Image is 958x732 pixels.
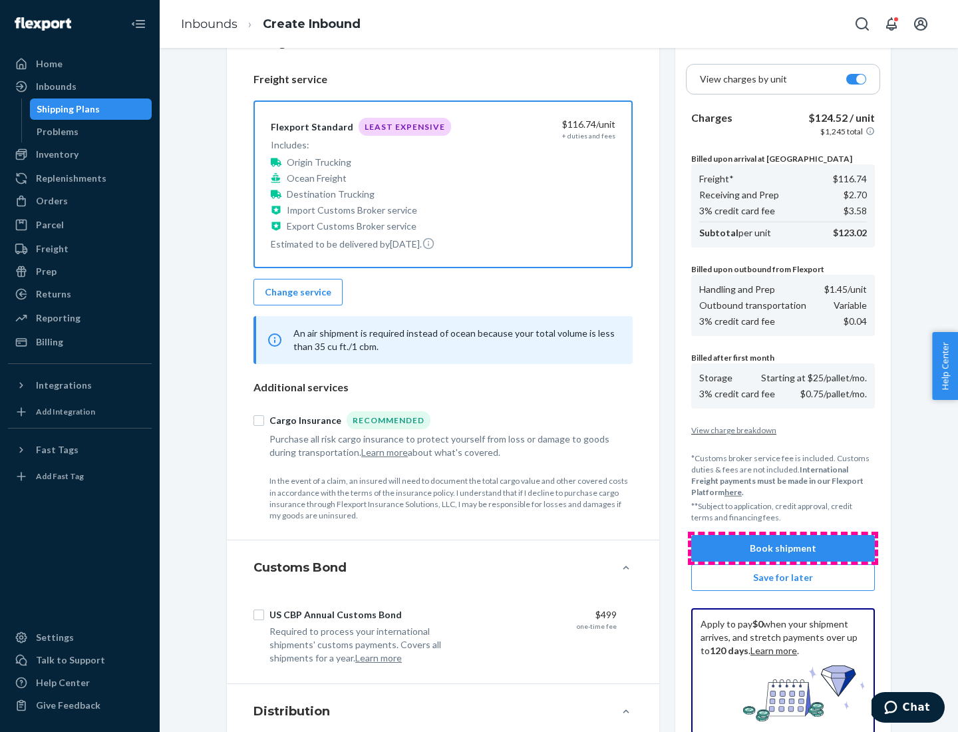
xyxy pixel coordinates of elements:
div: Inbounds [36,80,77,93]
p: $1.45 /unit [824,283,867,296]
b: $0 [752,618,763,630]
div: Give Feedback [36,699,100,712]
div: Returns [36,287,71,301]
div: Recommended [347,411,430,429]
p: per unit [699,226,771,240]
iframe: Opens a widget where you can chat to one of our agents [872,692,945,725]
a: Returns [8,283,152,305]
p: Billed upon arrival at [GEOGRAPHIC_DATA] [691,153,875,164]
div: Required to process your international shipments' customs payments. Covers all shipments for a year. [269,625,468,665]
p: Apply to pay when your shipment arrives, and stretch payments over up to . . [701,618,866,657]
a: Billing [8,331,152,353]
button: Open Search Box [849,11,876,37]
p: Includes: [271,138,451,152]
p: Handling and Prep [699,283,775,296]
h4: Distribution [253,703,330,720]
div: + duties and fees [562,131,615,140]
ol: breadcrumbs [170,5,371,44]
button: Fast Tags [8,439,152,460]
div: Billing [36,335,63,349]
div: Problems [37,125,79,138]
a: Freight [8,238,152,260]
p: 3% credit card fee [699,315,775,328]
span: Help Center [932,332,958,400]
a: Add Fast Tag [8,466,152,487]
a: Settings [8,627,152,648]
a: Inventory [8,144,152,165]
p: $2.70 [844,188,867,202]
p: Origin Trucking [287,156,351,169]
button: Open account menu [907,11,934,37]
div: Reporting [36,311,80,325]
div: Add Integration [36,406,95,417]
a: Prep [8,261,152,282]
button: View charge breakdown [691,425,875,436]
button: Save for later [691,564,875,591]
p: Storage [699,371,732,385]
p: Estimated to be delivered by [DATE] . [271,237,451,251]
div: Prep [36,265,57,278]
p: Billed upon outbound from Flexport [691,264,875,275]
input: Cargo InsuranceRecommended [253,415,264,426]
div: $499 [478,608,617,622]
button: Open notifications [878,11,905,37]
a: Replenishments [8,168,152,189]
p: **Subject to application, credit approval, credit terms and financing fees. [691,500,875,523]
p: Additional services [253,380,633,395]
div: Home [36,57,63,71]
p: View charges by unit [700,73,787,86]
p: $124.52 / unit [808,110,875,126]
div: Settings [36,631,74,644]
div: Inventory [36,148,79,161]
div: Talk to Support [36,653,105,667]
div: Parcel [36,218,64,232]
p: $1,245 total [820,126,863,137]
input: US CBP Annual Customs Bond [253,610,264,620]
b: Charges [691,111,732,124]
a: here [724,487,742,497]
p: Import Customs Broker service [287,204,417,217]
p: In the event of a claim, an insured will need to document the total cargo value and other covered... [269,475,633,521]
div: one-time fee [577,622,617,631]
div: Help Center [36,676,90,689]
p: Export Customs Broker service [287,220,416,233]
div: Cargo Insurance [269,414,341,427]
p: $3.58 [844,204,867,218]
button: Change service [253,279,343,305]
h4: Customs Bond [253,559,347,576]
p: $0.04 [844,315,867,328]
button: Talk to Support [8,649,152,671]
p: Variable [834,299,867,312]
a: Inbounds [8,76,152,97]
p: Outbound transportation [699,299,806,312]
p: 3% credit card fee [699,387,775,401]
p: Ocean Freight [287,172,347,185]
b: 120 days [710,645,748,656]
button: Learn more [361,446,408,459]
button: Close Navigation [125,11,152,37]
a: Learn more [750,645,797,656]
p: Freight* [699,172,734,186]
button: Give Feedback [8,695,152,716]
p: Destination Trucking [287,188,375,201]
div: Shipping Plans [37,102,100,116]
div: US CBP Annual Customs Bond [269,608,402,622]
p: Freight service [253,72,633,87]
button: Learn more [355,651,402,665]
a: Create Inbound [263,17,361,31]
a: Add Integration [8,401,152,423]
div: Fast Tags [36,443,79,457]
b: International Freight payments must be made in our Flexport Platform . [691,464,864,497]
a: Shipping Plans [30,98,152,120]
p: $123.02 [833,226,867,240]
img: Flexport logo [15,17,71,31]
div: Least Expensive [359,118,451,136]
div: Replenishments [36,172,106,185]
button: Integrations [8,375,152,396]
div: Add Fast Tag [36,470,84,482]
a: Help Center [8,672,152,693]
div: Freight [36,242,69,256]
p: An air shipment is required instead of ocean because your total volume is less than 35 cu ft./1 cbm. [293,327,617,353]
